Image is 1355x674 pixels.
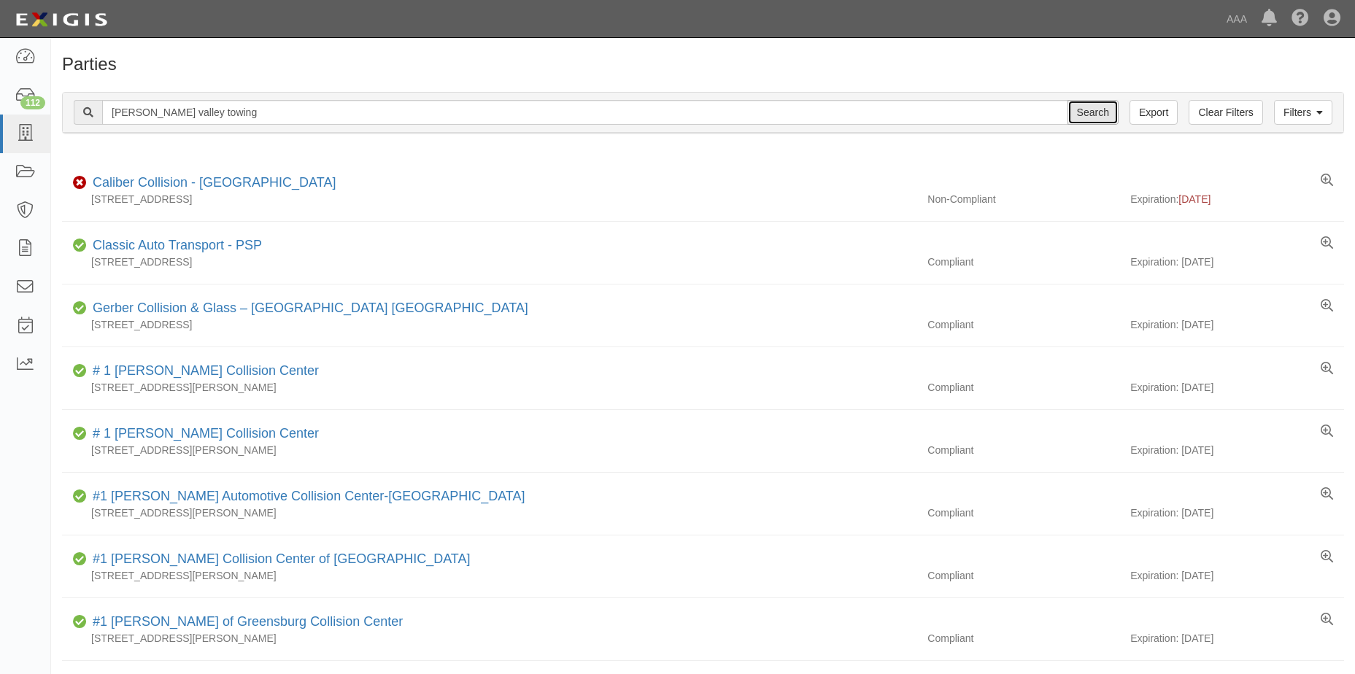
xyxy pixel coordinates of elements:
[916,255,1130,269] div: Compliant
[73,617,87,627] i: Compliant
[93,301,528,315] a: Gerber Collision & Glass – [GEOGRAPHIC_DATA] [GEOGRAPHIC_DATA]
[62,55,1344,74] h1: Parties
[93,551,471,566] a: #1 [PERSON_NAME] Collision Center of [GEOGRAPHIC_DATA]
[73,492,87,502] i: Compliant
[93,238,262,252] a: Classic Auto Transport - PSP
[916,192,1130,206] div: Non-Compliant
[87,425,319,443] div: # 1 Cochran Collision Center
[93,426,319,441] a: # 1 [PERSON_NAME] Collision Center
[93,614,403,629] a: #1 [PERSON_NAME] of Greensburg Collision Center
[1321,550,1333,565] a: View results summary
[1321,613,1333,627] a: View results summary
[916,317,1130,332] div: Compliant
[1130,255,1344,269] div: Expiration: [DATE]
[102,100,1068,125] input: Search
[1321,425,1333,439] a: View results summary
[916,443,1130,457] div: Compliant
[73,303,87,314] i: Compliant
[62,631,916,646] div: [STREET_ADDRESS][PERSON_NAME]
[62,443,916,457] div: [STREET_ADDRESS][PERSON_NAME]
[11,7,112,33] img: logo-5460c22ac91f19d4615b14bd174203de0afe785f0fc80cf4dbbc73dc1793850b.png
[87,174,336,193] div: Caliber Collision - Gainesville
[73,429,87,439] i: Compliant
[1130,192,1344,206] div: Expiration:
[87,236,262,255] div: Classic Auto Transport - PSP
[916,380,1130,395] div: Compliant
[87,299,528,318] div: Gerber Collision & Glass – Houston Brighton
[1274,100,1332,125] a: Filters
[1130,100,1178,125] a: Export
[87,362,319,381] div: # 1 Cochran Collision Center
[93,363,319,378] a: # 1 [PERSON_NAME] Collision Center
[73,366,87,376] i: Compliant
[87,550,471,569] div: #1 Cochran Collision Center of Greensburg
[20,96,45,109] div: 112
[73,241,87,251] i: Compliant
[93,489,525,503] a: #1 [PERSON_NAME] Automotive Collision Center-[GEOGRAPHIC_DATA]
[73,554,87,565] i: Compliant
[1321,174,1333,188] a: View results summary
[1130,380,1344,395] div: Expiration: [DATE]
[62,568,916,583] div: [STREET_ADDRESS][PERSON_NAME]
[93,175,336,190] a: Caliber Collision - [GEOGRAPHIC_DATA]
[1130,443,1344,457] div: Expiration: [DATE]
[1130,505,1344,520] div: Expiration: [DATE]
[1321,362,1333,376] a: View results summary
[73,178,87,188] i: Non-Compliant
[1130,568,1344,583] div: Expiration: [DATE]
[62,192,916,206] div: [STREET_ADDRESS]
[1292,10,1309,28] i: Help Center - Complianz
[916,631,1130,646] div: Compliant
[1321,299,1333,314] a: View results summary
[62,505,916,520] div: [STREET_ADDRESS][PERSON_NAME]
[87,487,525,506] div: #1 Cochran Automotive Collision Center-Monroeville
[1321,487,1333,502] a: View results summary
[1219,4,1254,34] a: AAA
[1130,317,1344,332] div: Expiration: [DATE]
[916,505,1130,520] div: Compliant
[1178,193,1211,205] span: [DATE]
[62,255,916,269] div: [STREET_ADDRESS]
[62,380,916,395] div: [STREET_ADDRESS][PERSON_NAME]
[916,568,1130,583] div: Compliant
[1189,100,1262,125] a: Clear Filters
[1321,236,1333,251] a: View results summary
[87,613,403,632] div: #1 Cochran of Greensburg Collision Center
[62,317,916,332] div: [STREET_ADDRESS]
[1130,631,1344,646] div: Expiration: [DATE]
[1068,100,1119,125] input: Search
